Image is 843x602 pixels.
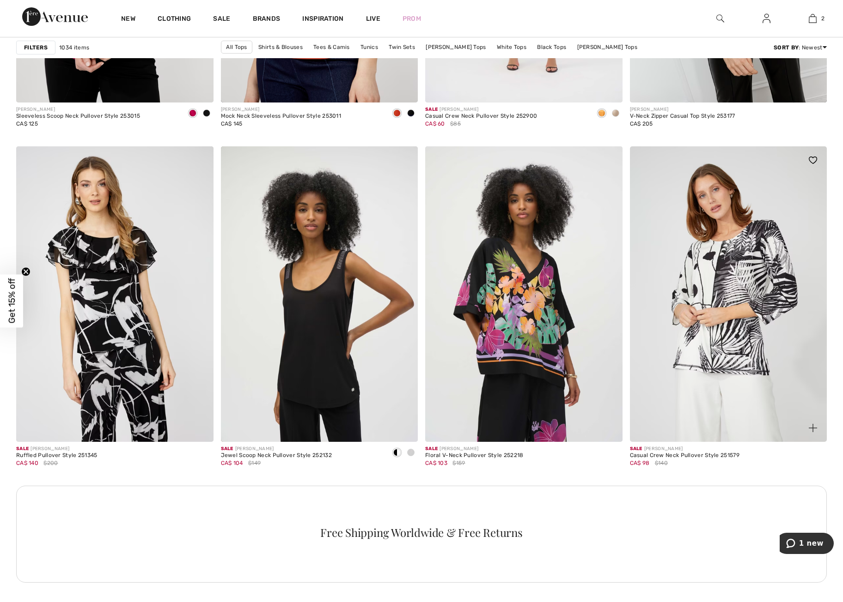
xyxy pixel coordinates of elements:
[821,14,825,23] span: 2
[450,120,461,128] span: $85
[774,44,799,51] strong: Sort By
[630,106,735,113] div: [PERSON_NAME]
[33,527,810,538] div: Free Shipping Worldwide & Free Returns
[366,14,380,24] a: Live
[630,460,650,466] span: CA$ 98
[630,120,653,127] span: CA$ 205
[6,278,17,324] span: Get 15% off
[425,113,537,120] div: Casual Crew Neck Pullover Style 252900
[425,446,438,451] span: Sale
[421,41,490,53] a: [PERSON_NAME] Tops
[16,146,214,442] img: Ruffled Pullover Style 251345. Black/Off White
[404,106,418,121] div: Black
[390,445,404,461] div: Black
[425,445,524,452] div: [PERSON_NAME]
[248,459,261,467] span: $149
[390,106,404,121] div: Sienna
[16,446,29,451] span: Sale
[221,41,252,54] a: All Tops
[213,15,230,24] a: Sale
[425,107,438,112] span: Sale
[221,120,243,127] span: CA$ 145
[595,106,609,121] div: Apricot
[302,15,343,24] span: Inspiration
[655,459,668,467] span: $140
[809,157,817,164] img: heart_black_full.svg
[790,13,835,24] a: 2
[425,452,524,459] div: Floral V-Neck Pullover Style 252218
[221,446,233,451] span: Sale
[809,13,817,24] img: My Bag
[573,41,642,53] a: [PERSON_NAME] Tops
[21,267,31,277] button: Close teaser
[221,460,243,466] span: CA$ 104
[186,106,200,121] div: Begonia
[425,146,623,442] img: Floral V-Neck Pullover Style 252218. Black/Multi
[780,533,834,556] iframe: Opens a widget where you can chat to one of our agents
[221,452,332,459] div: Jewel Scoop Neck Pullover Style 252132
[254,41,307,53] a: Shirts & Blouses
[630,113,735,120] div: V-Neck Zipper Casual Top Style 253177
[763,13,770,24] img: My Info
[16,460,38,466] span: CA$ 140
[221,146,418,442] img: Jewel Scoop Neck Pullover Style 252132. Black
[16,445,98,452] div: [PERSON_NAME]
[492,41,531,53] a: White Tops
[630,146,827,442] a: Casual Crew Neck Pullover Style 251579. Off White/Black
[630,446,642,451] span: Sale
[425,120,445,127] span: CA$ 60
[200,106,214,121] div: Black
[253,15,281,24] a: Brands
[43,459,58,467] span: $200
[16,113,140,120] div: Sleeveless Scoop Neck Pullover Style 253015
[158,15,191,24] a: Clothing
[452,459,465,467] span: $159
[24,43,48,52] strong: Filters
[221,113,342,120] div: Mock Neck Sleeveless Pullover Style 253011
[809,424,817,432] img: plus_v2.svg
[774,43,827,52] div: : Newest
[221,106,342,113] div: [PERSON_NAME]
[384,41,420,53] a: Twin Sets
[403,14,421,24] a: Prom
[532,41,571,53] a: Black Tops
[221,445,332,452] div: [PERSON_NAME]
[356,41,383,53] a: Tunics
[16,106,140,113] div: [PERSON_NAME]
[121,15,135,24] a: New
[404,445,418,461] div: Vanilla 30
[425,460,447,466] span: CA$ 103
[16,120,38,127] span: CA$ 125
[22,7,88,26] img: 1ère Avenue
[755,13,778,24] a: Sign In
[309,41,354,53] a: Tees & Camis
[425,106,537,113] div: [PERSON_NAME]
[630,445,739,452] div: [PERSON_NAME]
[630,452,739,459] div: Casual Crew Neck Pullover Style 251579
[716,13,724,24] img: search the website
[609,106,623,121] div: Dune
[16,452,98,459] div: Ruffled Pullover Style 251345
[59,43,89,52] span: 1034 items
